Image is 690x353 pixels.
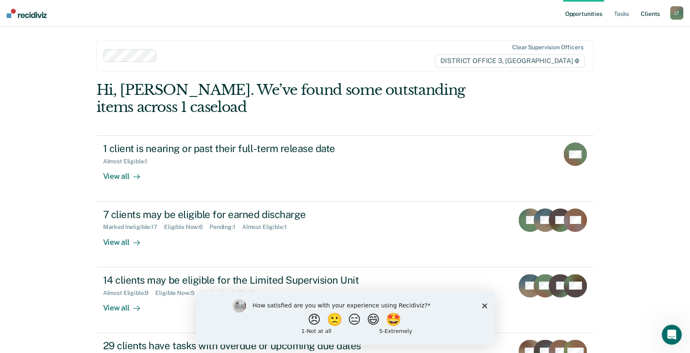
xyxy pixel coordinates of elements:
[103,208,396,221] div: 7 clients may be eligible for earned discharge
[196,291,495,345] iframe: Survey by Kim from Recidiviz
[201,290,259,297] div: Marked Ineligible : 2
[7,9,47,18] img: Recidiviz
[96,135,594,201] a: 1 client is nearing or past their full-term release dateAlmost Eligible:1View all
[512,44,583,51] div: Clear supervision officers
[210,223,242,231] div: Pending : 1
[103,340,396,352] div: 29 clients have tasks with overdue or upcoming due dates
[96,267,594,333] a: 14 clients may be eligible for the Limited Supervision UnitAlmost Eligible:9Eligible Now:5Marked ...
[103,142,396,155] div: 1 client is nearing or past their full-term release date
[96,81,494,116] div: Hi, [PERSON_NAME]. We’ve found some outstanding items across 1 caseload
[164,223,210,231] div: Eligible Now : 6
[670,6,683,20] div: L T
[103,231,150,247] div: View all
[103,290,156,297] div: Almost Eligible : 9
[242,223,293,231] div: Almost Eligible : 1
[103,223,164,231] div: Marked Ineligible : 17
[103,296,150,312] div: View all
[103,165,150,181] div: View all
[670,6,683,20] button: LT
[103,158,154,165] div: Almost Eligible : 1
[96,202,594,267] a: 7 clients may be eligible for earned dischargeMarked Ineligible:17Eligible Now:6Pending:1Almost E...
[103,274,396,286] div: 14 clients may be eligible for the Limited Supervision Unit
[662,325,682,345] iframe: Intercom live chat
[435,54,585,68] span: DISTRICT OFFICE 3, [GEOGRAPHIC_DATA]
[155,290,201,297] div: Eligible Now : 5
